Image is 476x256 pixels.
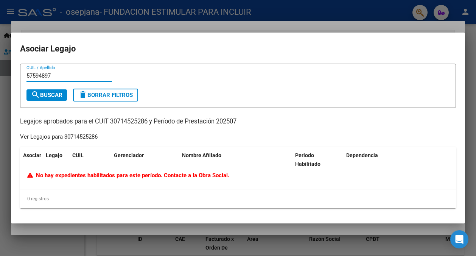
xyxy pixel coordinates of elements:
span: Dependencia [346,152,378,158]
h2: Asociar Legajo [20,42,456,56]
p: Legajos aprobados para el CUIT 30714525286 y Período de Prestación 202507 [20,117,456,126]
datatable-header-cell: Nombre Afiliado [179,147,292,172]
button: Borrar Filtros [73,89,138,101]
datatable-header-cell: CUIL [69,147,111,172]
datatable-header-cell: Dependencia [343,147,456,172]
div: Ver Legajos para 30714525286 [20,133,98,141]
span: Nombre Afiliado [182,152,221,158]
datatable-header-cell: Gerenciador [111,147,179,172]
span: Borrar Filtros [78,92,133,98]
button: Buscar [26,89,67,101]
span: CUIL [72,152,84,158]
mat-icon: search [31,90,40,99]
div: Open Intercom Messenger [450,230,468,248]
datatable-header-cell: Periodo Habilitado [292,147,343,172]
span: Buscar [31,92,62,98]
span: Asociar [23,152,41,158]
span: Legajo [46,152,62,158]
div: 0 registros [20,189,456,208]
span: Periodo Habilitado [295,152,320,167]
mat-icon: delete [78,90,87,99]
span: Gerenciador [114,152,144,158]
datatable-header-cell: Asociar [20,147,43,172]
datatable-header-cell: Legajo [43,147,69,172]
span: No hay expedientes habilitados para este período. Contacte a la Obra Social. [27,172,229,179]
